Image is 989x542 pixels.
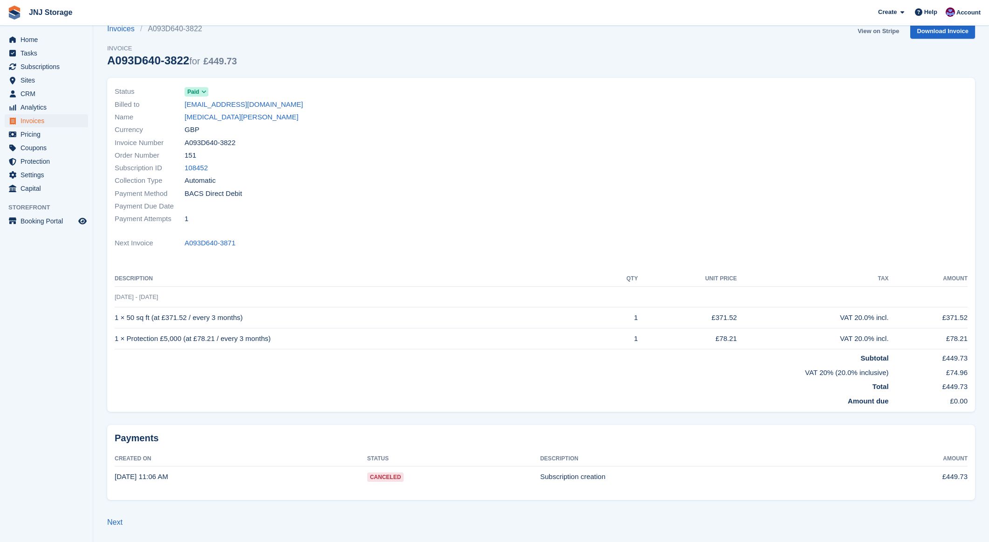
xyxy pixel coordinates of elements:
th: Description [115,271,602,286]
a: menu [5,168,88,181]
img: Jonathan Scrase [946,7,955,17]
div: VAT 20.0% incl. [737,334,888,344]
a: JNJ Storage [25,5,76,20]
a: menu [5,47,88,60]
span: Invoice Number [115,138,185,148]
a: menu [5,182,88,195]
span: Status [115,86,185,97]
span: Booking Portal [21,215,76,228]
span: CRM [21,87,76,100]
nav: breadcrumbs [107,23,237,35]
a: menu [5,33,88,46]
span: Create [878,7,897,17]
span: Protection [21,155,76,168]
span: A093D640-3822 [185,138,235,148]
span: Sites [21,74,76,87]
span: £449.73 [203,56,237,66]
a: [EMAIL_ADDRESS][DOMAIN_NAME] [185,99,303,110]
th: QTY [602,271,638,286]
a: 108452 [185,163,208,174]
td: 1 × Protection £5,000 (at £78.21 / every 3 months) [115,328,602,349]
a: menu [5,74,88,87]
span: Billed to [115,99,185,110]
span: Order Number [115,150,185,161]
th: Amount [889,271,968,286]
div: VAT 20.0% incl. [737,313,888,323]
strong: Total [872,382,889,390]
span: Subscription ID [115,163,185,174]
span: Canceled [367,473,404,482]
span: Tasks [21,47,76,60]
a: menu [5,141,88,154]
th: Unit Price [638,271,737,286]
a: menu [5,60,88,73]
td: Subscription creation [540,466,848,487]
th: Description [540,452,848,466]
span: BACS Direct Debit [185,188,242,199]
td: £449.73 [889,378,968,392]
span: Home [21,33,76,46]
a: menu [5,114,88,127]
span: Account [956,8,981,17]
td: 1 [602,307,638,328]
a: View on Stripe [854,23,903,39]
td: 1 × 50 sq ft (at £371.52 / every 3 months) [115,307,602,328]
a: Next [107,518,123,526]
span: Capital [21,182,76,195]
span: Invoice [107,44,237,53]
a: A093D640-3871 [185,238,235,249]
strong: Amount due [848,397,889,405]
span: Invoices [21,114,76,127]
td: £449.73 [848,466,968,487]
th: Created On [115,452,367,466]
span: Currency [115,125,185,135]
span: Storefront [8,203,93,212]
th: Amount [848,452,968,466]
a: Download Invoice [910,23,975,39]
a: Paid [185,86,208,97]
span: Analytics [21,101,76,114]
span: for [189,56,200,66]
td: £371.52 [889,307,968,328]
a: [MEDICAL_DATA][PERSON_NAME] [185,112,299,123]
td: 1 [602,328,638,349]
span: Subscriptions [21,60,76,73]
span: GBP [185,125,199,135]
span: Payment Method [115,188,185,199]
td: VAT 20% (20.0% inclusive) [115,364,889,378]
a: menu [5,101,88,114]
span: Paid [187,88,199,96]
td: £74.96 [889,364,968,378]
span: Name [115,112,185,123]
td: £371.52 [638,307,737,328]
span: Help [924,7,937,17]
span: Next Invoice [115,238,185,249]
td: £78.21 [889,328,968,349]
span: 151 [185,150,196,161]
th: Tax [737,271,888,286]
span: Payment Attempts [115,214,185,224]
td: £78.21 [638,328,737,349]
span: Collection Type [115,175,185,186]
a: menu [5,128,88,141]
span: Settings [21,168,76,181]
span: Payment Due Date [115,201,185,212]
time: 2025-09-17 10:06:24 UTC [115,473,168,480]
span: 1 [185,214,188,224]
td: £0.00 [889,392,968,407]
a: menu [5,87,88,100]
a: Invoices [107,23,140,35]
span: Pricing [21,128,76,141]
span: [DATE] - [DATE] [115,293,158,300]
a: Preview store [77,215,88,227]
img: stora-icon-8386f47178a22dfd0bd8f6a31ec36ba5ce8667c1dd55bd0f319d3a0aa187defe.svg [7,6,21,20]
div: A093D640-3822 [107,54,237,67]
td: £449.73 [889,349,968,364]
h2: Payments [115,432,968,444]
a: menu [5,215,88,228]
span: Coupons [21,141,76,154]
span: Automatic [185,175,216,186]
strong: Subtotal [861,354,889,362]
th: Status [367,452,540,466]
a: menu [5,155,88,168]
